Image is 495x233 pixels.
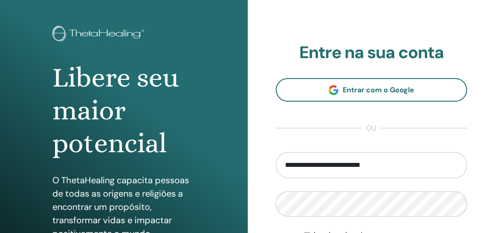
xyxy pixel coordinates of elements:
a: Entrar com o Google [276,78,467,102]
font: Entre na sua conta [299,41,444,63]
font: ou [366,123,376,133]
font: Libere seu maior potencial [52,62,179,159]
font: Entrar com o Google [343,85,414,95]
